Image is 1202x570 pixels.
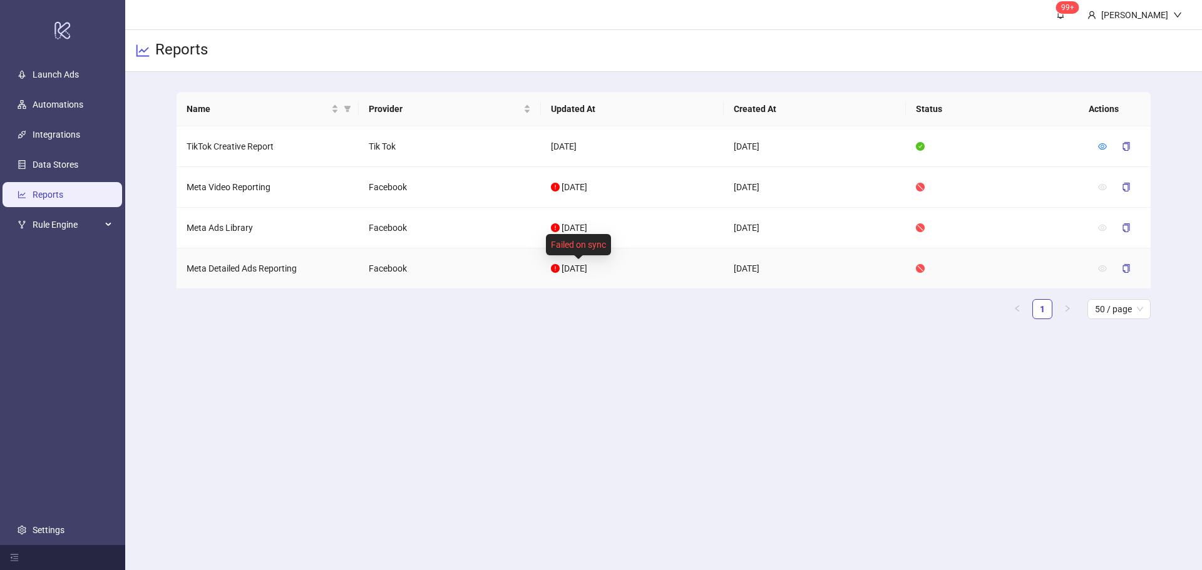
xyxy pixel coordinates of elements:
span: eye [1098,264,1107,273]
span: line-chart [135,43,150,58]
span: stop [916,264,925,273]
button: left [1007,299,1027,319]
td: TikTok Creative Report [177,126,359,167]
span: filter [341,99,354,118]
th: Provider [359,92,541,126]
span: exclamation-circle [551,223,560,232]
a: Integrations [33,130,80,140]
td: Facebook [359,208,541,248]
span: Rule Engine [33,212,101,237]
td: [DATE] [724,248,906,289]
a: Settings [33,525,64,535]
td: Facebook [359,167,541,208]
span: eye [1098,223,1107,232]
span: fork [18,220,26,229]
span: Failed on sync [551,240,606,250]
span: exclamation-circle [551,183,560,191]
sup: 664 [1056,1,1079,14]
span: filter [344,105,351,113]
span: stop [916,223,925,232]
span: [DATE] [562,223,587,233]
li: 1 [1032,299,1052,319]
td: [DATE] [541,126,723,167]
td: Meta Ads Library [177,208,359,248]
a: Data Stores [33,160,78,170]
span: [DATE] [562,263,587,273]
span: left [1014,305,1021,312]
button: right [1057,299,1077,319]
button: copy [1112,177,1141,197]
span: eye [1098,183,1107,191]
td: Tik Tok [359,126,541,167]
button: copy [1112,136,1141,156]
th: Created At [724,92,906,126]
td: Meta Detailed Ads Reporting [177,248,359,289]
div: [PERSON_NAME] [1096,8,1173,22]
span: down [1173,11,1182,19]
li: Previous Page [1007,299,1027,319]
a: eye [1098,141,1107,151]
td: [DATE] [724,126,906,167]
div: Page Size [1087,299,1151,319]
td: [DATE] [724,208,906,248]
h3: Reports [155,40,208,61]
span: eye [1098,142,1107,151]
span: copy [1122,264,1131,273]
button: copy [1112,258,1141,278]
span: check-circle [916,142,925,151]
span: right [1064,305,1071,312]
th: Name [177,92,359,126]
span: bell [1056,10,1065,19]
a: Reports [33,190,63,200]
th: Actions [1079,92,1141,126]
td: [DATE] [724,167,906,208]
th: Status [906,92,1088,126]
button: copy [1112,218,1141,238]
span: copy [1122,183,1131,191]
span: 50 / page [1095,300,1143,318]
span: copy [1122,223,1131,232]
span: [DATE] [562,182,587,192]
span: exclamation-circle [551,264,560,273]
a: 1 [1033,300,1052,318]
li: Next Page [1057,299,1077,319]
a: Automations [33,99,83,109]
td: Meta Video Reporting [177,167,359,208]
th: Updated At [541,92,723,126]
span: user [1087,11,1096,19]
span: copy [1122,142,1131,151]
span: menu-fold [10,553,19,562]
span: Provider [369,102,521,116]
td: Facebook [359,248,541,289]
span: stop [916,183,925,191]
span: Name [187,102,329,116]
a: Launch Ads [33,69,79,79]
